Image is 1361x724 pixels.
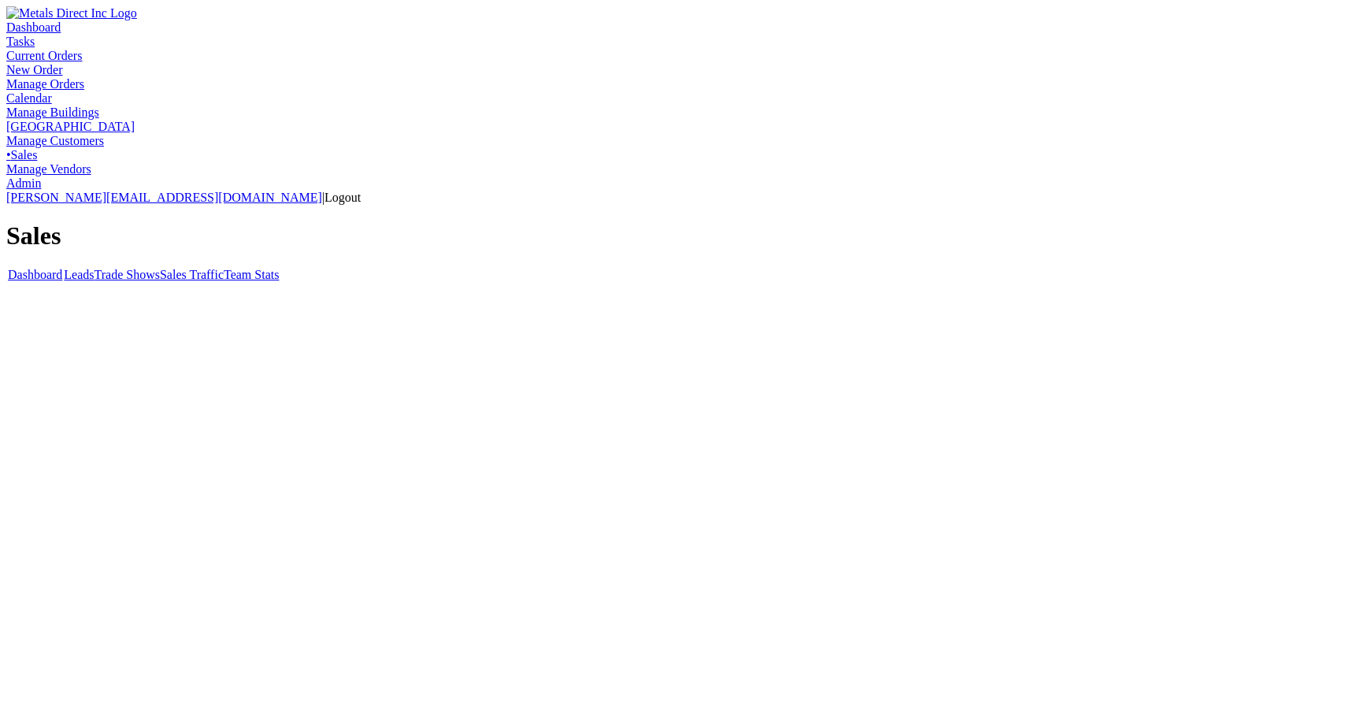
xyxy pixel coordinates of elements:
a: New Order [6,63,1355,77]
a: [GEOGRAPHIC_DATA] [6,120,1355,134]
span: • [6,148,11,162]
a: Team Stats [224,268,279,281]
a: Calendar [6,91,1355,106]
h1: Sales [6,221,1355,251]
a: Current Orders [6,49,1355,63]
a: Manage Customers [6,134,1355,148]
a: Dashboard [8,268,62,281]
span: Manage Customers [6,134,104,147]
a: •Sales [6,148,1355,162]
a: Leads [64,268,94,281]
a: Dashboard [6,20,1355,35]
a: Sales Traffic [160,268,224,281]
span: Dashboard [6,20,61,34]
span: Tasks [6,35,35,48]
a: Admin [6,176,1355,191]
span: Manage Orders [6,77,84,91]
span: Manage Vendors [6,162,91,176]
a: Manage Vendors [6,162,1355,176]
span: Sales [11,148,38,162]
span: Manage Buildings [6,106,99,119]
span: New Order [6,63,63,76]
a: Tasks [6,35,1355,49]
a: Manage Orders [6,77,1355,91]
a: [PERSON_NAME][EMAIL_ADDRESS][DOMAIN_NAME] [6,191,322,204]
img: Metals Direct Inc Logo [6,6,137,20]
span: Calendar [6,91,52,105]
a: Trade Shows [95,268,160,281]
div: | [6,191,1355,205]
span: Logout [324,191,361,204]
span: Admin [6,176,41,190]
a: Manage Buildings [6,106,1355,120]
span: [GEOGRAPHIC_DATA] [6,120,135,133]
span: Current Orders [6,49,82,62]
